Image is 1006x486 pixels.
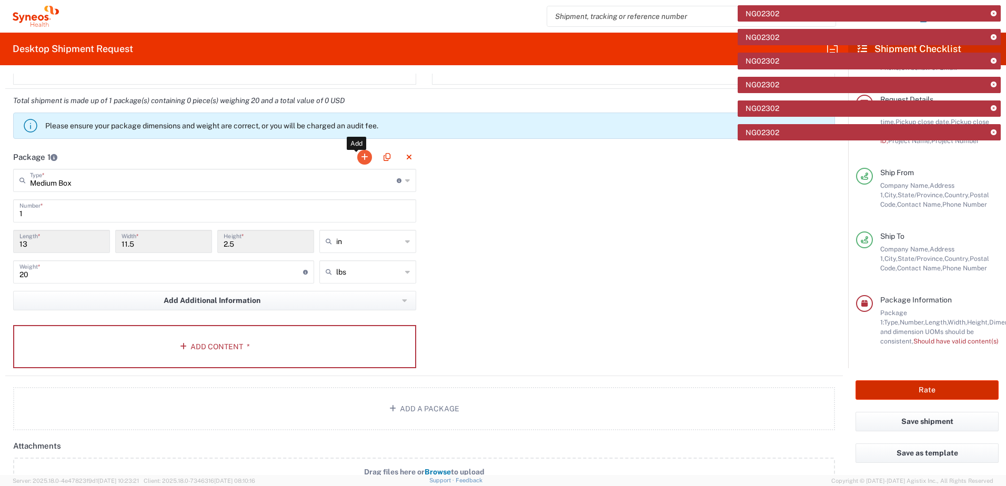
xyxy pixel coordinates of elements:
span: Phone Number [942,200,987,208]
span: Length, [925,318,948,326]
span: Should have valid content(s) [913,337,999,345]
span: Server: 2025.18.0-4e47823f9d1 [13,478,139,484]
span: Package Information [880,296,952,304]
button: Add Additional Information [13,291,416,310]
span: City, [884,191,898,199]
span: Width, [948,318,967,326]
span: NG02302 [746,128,779,137]
span: Drag files here or [364,468,425,476]
h2: Package 1 [13,152,57,163]
span: State/Province, [898,255,944,262]
h2: Attachments [13,441,61,451]
span: City, [884,255,898,262]
span: NG02302 [746,56,779,66]
span: [DATE] 10:23:21 [98,478,139,484]
input: Shipment, tracking or reference number [547,6,820,26]
a: Support [429,477,456,483]
span: Contact Name, [897,264,942,272]
span: Country, [944,191,970,199]
span: Company Name, [880,181,930,189]
span: Copyright © [DATE]-[DATE] Agistix Inc., All Rights Reserved [831,476,993,485]
h2: Desktop Shipment Request [13,43,133,55]
span: [DATE] 08:10:16 [214,478,255,484]
span: NG02302 [746,80,779,89]
p: Please ensure your package dimensions and weight are correct, or you will be charged an audit fee. [45,121,830,130]
button: Rate [856,380,999,400]
a: Feedback [456,477,482,483]
span: Number, [900,318,925,326]
span: Company Name, [880,245,930,253]
button: Save as template [856,443,999,463]
span: Phone Number [942,264,987,272]
button: Add Content* [13,325,416,368]
span: Contact Name, [897,200,942,208]
span: NG02302 [746,104,779,113]
span: Package 1: [880,309,907,326]
span: Ship To [880,232,904,240]
span: Ship From [880,168,914,177]
span: NG02302 [746,33,779,42]
span: to upload [451,468,485,476]
button: Save shipment [856,412,999,431]
span: State/Province, [898,191,944,199]
span: Height, [967,318,989,326]
span: Type, [884,318,900,326]
button: Add a Package [13,387,835,430]
span: Browse [425,468,451,476]
span: NG02302 [746,9,779,18]
span: Country, [944,255,970,262]
em: Total shipment is made up of 1 package(s) containing 0 piece(s) weighing 20 and a total value of ... [5,96,353,105]
span: Client: 2025.18.0-7346316 [144,478,255,484]
span: Add Additional Information [164,296,260,306]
